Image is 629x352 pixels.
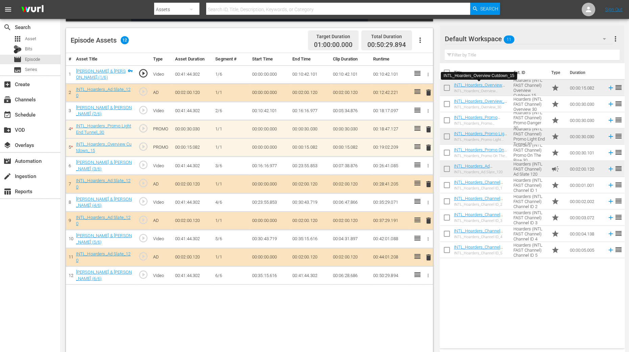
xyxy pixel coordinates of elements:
[66,53,73,66] th: #
[76,197,132,208] a: [PERSON_NAME] & [PERSON_NAME] (4/6)
[425,252,433,262] button: delete
[4,5,12,14] span: menu
[150,83,172,102] td: AD
[547,63,566,82] th: Type
[290,83,330,102] td: 00:02:00.120
[213,157,249,175] td: 3/6
[138,178,148,188] span: play_circle_outline
[567,193,604,209] td: 00:00:02.002
[138,215,148,225] span: play_circle_outline
[551,132,559,141] span: Promo
[290,102,330,120] td: 00:16:16.977
[445,29,612,48] div: Default Workspace
[567,226,604,242] td: 00:00:04.138
[25,66,37,73] span: Series
[330,193,370,211] td: 00:06:47.866
[454,186,508,191] div: INTL_Hoarders_Channel ID_1
[66,157,73,175] td: 6
[138,270,148,280] span: play_circle_outline
[330,175,370,193] td: 00:02:00.120
[614,229,623,237] span: reorder
[249,139,290,157] td: 00:00:00.000
[138,233,148,243] span: play_circle_outline
[14,35,22,43] span: Asset
[249,248,290,267] td: 00:00:00.000
[213,102,249,120] td: 2/6
[551,197,559,205] span: Promo
[425,253,433,261] span: delete
[566,63,606,82] th: Duration
[567,112,604,128] td: 00:00:30.030
[425,179,433,189] button: delete
[370,65,411,83] td: 00:10:42.101
[614,116,623,124] span: reorder
[607,214,614,221] svg: Add to Episode
[614,148,623,156] span: reorder
[213,211,249,230] td: 1/1
[172,120,213,139] td: 00:00:30.030
[454,63,510,82] th: Title
[145,11,158,21] button: Mute
[66,193,73,211] td: 8
[607,117,614,124] svg: Add to Episode
[567,177,604,193] td: 00:00:01.001
[14,45,22,53] div: Bits
[454,105,508,109] div: INTL_Hoarders_Overview_30
[511,193,548,209] td: Hoarders (INTL FAST Channel) Channel ID 2
[290,157,330,175] td: 00:23:55.853
[567,128,604,145] td: 00:00:30.030
[614,83,623,92] span: reorder
[172,193,213,211] td: 00:41:44.302
[249,175,290,193] td: 00:00:00.000
[213,83,249,102] td: 1/1
[327,11,341,21] button: Jump To Time
[172,211,213,230] td: 00:02:00.120
[150,267,172,285] td: Video
[138,86,148,97] span: play_circle_outline
[567,242,604,258] td: 00:00:05.005
[172,248,213,267] td: 00:02:00.120
[330,53,370,66] th: Clip Duration
[454,235,508,239] div: INTL_Hoarders_Channel ID_4
[330,102,370,120] td: 00:05:34.876
[551,165,559,173] span: Ad
[425,143,433,152] button: delete
[150,157,172,175] td: Video
[314,41,353,49] span: 01:00:00.000
[213,175,249,193] td: 1/1
[66,83,73,102] td: 2
[131,11,145,21] button: Play
[138,68,148,78] span: play_circle_outline
[213,248,249,267] td: 1/1
[213,230,249,248] td: 5/6
[511,242,548,258] td: Hoarders (INTL FAST Channel) Channel ID 5
[510,63,547,82] th: Ext. ID
[614,181,623,189] span: reorder
[138,160,148,170] span: play_circle_outline
[330,248,370,267] td: 00:02:00.120
[76,233,132,245] a: [PERSON_NAME] & [PERSON_NAME] (5/6)
[425,216,433,226] button: delete
[290,175,330,193] td: 00:02:00.120
[454,154,508,158] div: INTL_Hoarders_Promo On The Rise_30
[454,245,503,255] a: INTL_Hoarders_Channel ID_5
[150,248,172,267] td: AD
[511,161,548,177] td: Hoarders (INTL FAST Channel) Ad Slate 120
[76,69,126,80] a: [PERSON_NAME] & [PERSON_NAME] (1/6)
[607,84,614,92] svg: Add to Episode
[249,83,290,102] td: 00:00:00.000
[454,212,503,222] a: INTL_Hoarders_Channel ID_3
[213,267,249,285] td: 6/6
[314,32,353,41] div: Target Duration
[3,96,11,104] span: Channels
[567,96,604,112] td: 00:00:30.030
[3,23,11,31] span: Search
[3,157,11,165] span: Automation
[150,193,172,211] td: Video
[76,105,132,117] a: [PERSON_NAME] & [PERSON_NAME] (2/6)
[370,120,411,139] td: 00:18:47.127
[172,157,213,175] td: 00:41:44.302
[370,248,411,267] td: 00:44:01.208
[425,144,433,152] span: delete
[76,142,131,153] a: INTL_Hoarders_Overview Cutdown_15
